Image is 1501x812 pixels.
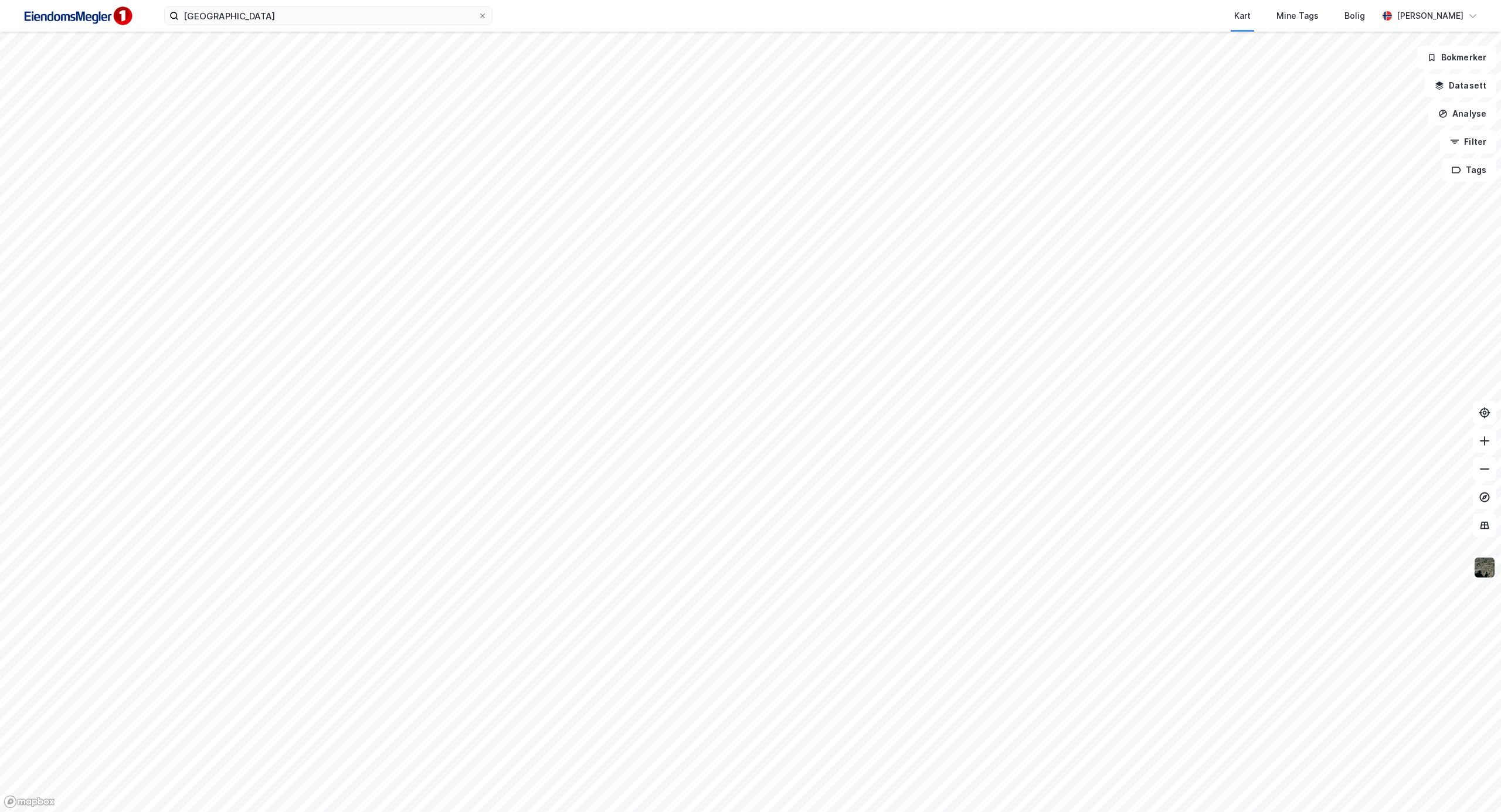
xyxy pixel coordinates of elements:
div: Bolig [1344,9,1365,23]
input: Søk på adresse, matrikkel, gårdeiere, leietakere eller personer [179,7,478,25]
button: Datasett [1425,74,1496,97]
button: Analyse [1428,102,1496,125]
button: Tags [1442,158,1496,182]
button: Filter [1440,130,1496,154]
img: F4PB6Px+NJ5v8B7XTbfpPpyloAAAAASUVORK5CYII= [19,3,136,29]
iframe: Chat Widget [1442,756,1501,812]
div: Kart [1234,9,1251,23]
button: Bokmerker [1417,46,1496,69]
img: 9k= [1473,556,1496,579]
div: Kontrollprogram for chat [1442,756,1501,812]
div: Mine Tags [1276,9,1319,23]
div: [PERSON_NAME] [1397,9,1463,23]
a: Mapbox homepage [4,795,55,808]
